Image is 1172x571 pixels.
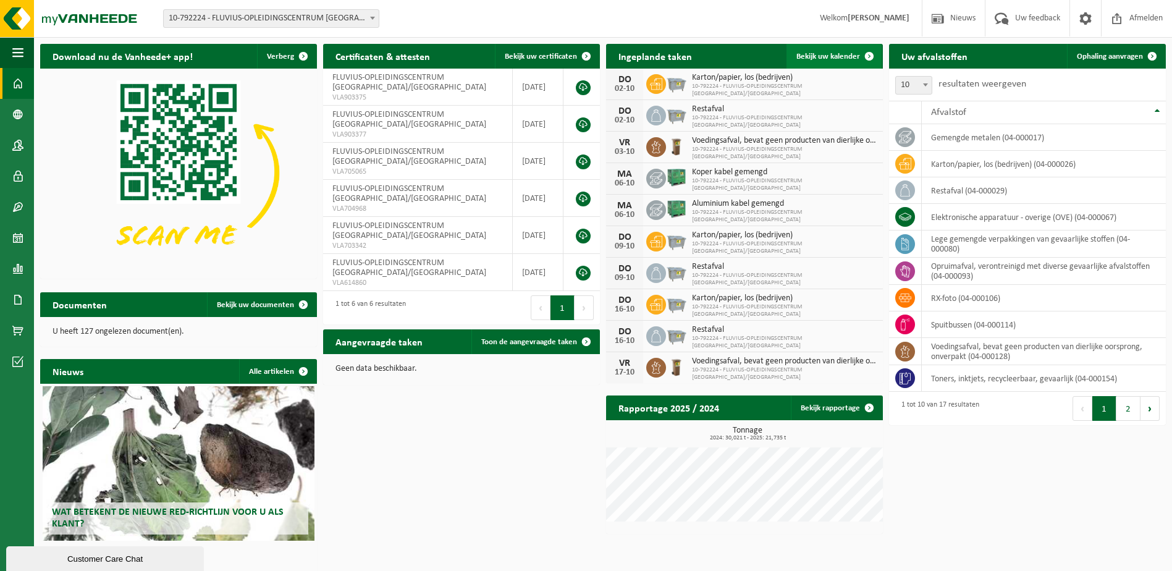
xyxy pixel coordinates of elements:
a: Bekijk uw kalender [786,44,882,69]
button: Previous [531,295,550,320]
span: 10-792224 - FLUVIUS-OPLEIDINGSCENTRUM [GEOGRAPHIC_DATA]/[GEOGRAPHIC_DATA] [692,240,877,255]
img: WB-2500-GAL-GY-01 [666,293,687,314]
div: DO [612,232,637,242]
span: Restafval [692,262,877,272]
p: U heeft 127 ongelezen document(en). [53,328,305,336]
div: 09-10 [612,274,637,282]
span: VLA703342 [332,241,503,251]
td: [DATE] [513,69,563,106]
div: 1 tot 6 van 6 resultaten [329,294,406,321]
span: 10-792224 - FLUVIUS-OPLEIDINGSCENTRUM [GEOGRAPHIC_DATA]/[GEOGRAPHIC_DATA] [692,177,877,192]
a: Ophaling aanvragen [1067,44,1165,69]
div: 16-10 [612,305,637,314]
td: karton/papier, los (bedrijven) (04-000026) [922,151,1166,177]
td: voedingsafval, bevat geen producten van dierlijke oorsprong, onverpakt (04-000128) [922,338,1166,365]
td: [DATE] [513,217,563,254]
span: 10-792224 - FLUVIUS-OPLEIDINGSCENTRUM [GEOGRAPHIC_DATA]/[GEOGRAPHIC_DATA] [692,209,877,224]
h2: Uw afvalstoffen [889,44,980,68]
button: 1 [1092,396,1116,421]
a: Toon de aangevraagde taken [471,329,599,354]
div: VR [612,138,637,148]
td: [DATE] [513,254,563,291]
span: 10-792224 - FLUVIUS-OPLEIDINGSCENTRUM [GEOGRAPHIC_DATA]/[GEOGRAPHIC_DATA] [692,272,877,287]
img: Download de VHEPlus App [40,69,317,276]
h2: Download nu de Vanheede+ app! [40,44,205,68]
span: VLA705065 [332,167,503,177]
div: 06-10 [612,179,637,188]
span: 10-792224 - FLUVIUS-OPLEIDINGSCENTRUM [GEOGRAPHIC_DATA]/[GEOGRAPHIC_DATA] [692,114,877,129]
a: Bekijk rapportage [791,395,882,420]
img: PB-HB-1400-HPE-GN-01 [666,198,687,219]
span: Voedingsafval, bevat geen producten van dierlijke oorsprong, onverpakt [692,357,877,366]
button: 1 [550,295,575,320]
span: 10-792224 - FLUVIUS-OPLEIDINGSCENTRUM [GEOGRAPHIC_DATA]/[GEOGRAPHIC_DATA] [692,146,877,161]
div: 16-10 [612,337,637,345]
span: 10-792224 - FLUVIUS-OPLEIDINGSCENTRUM [GEOGRAPHIC_DATA]/[GEOGRAPHIC_DATA] [692,335,877,350]
span: VLA614860 [332,278,503,288]
div: DO [612,327,637,337]
div: 02-10 [612,85,637,93]
td: [DATE] [513,106,563,143]
span: FLUVIUS-OPLEIDINGSCENTRUM [GEOGRAPHIC_DATA]/[GEOGRAPHIC_DATA] [332,73,486,92]
span: FLUVIUS-OPLEIDINGSCENTRUM [GEOGRAPHIC_DATA]/[GEOGRAPHIC_DATA] [332,221,486,240]
button: Previous [1073,396,1092,421]
div: MA [612,169,637,179]
div: 09-10 [612,242,637,251]
span: 10 [895,76,932,95]
span: 10-792224 - FLUVIUS-OPLEIDINGSCENTRUM MECHELEN/GEBOUW-J - MECHELEN [164,10,379,27]
img: WB-2500-GAL-GY-01 [666,104,687,125]
img: WB-0140-HPE-BN-01 [666,135,687,156]
a: Bekijk uw certificaten [495,44,599,69]
span: Karton/papier, los (bedrijven) [692,294,877,303]
div: VR [612,358,637,368]
span: Bekijk uw certificaten [505,53,577,61]
div: DO [612,106,637,116]
span: VLA903377 [332,130,503,140]
div: DO [612,295,637,305]
td: [DATE] [513,143,563,180]
td: opruimafval, verontreinigd met diverse gevaarlijke afvalstoffen (04-000093) [922,258,1166,285]
button: Next [1140,396,1160,421]
span: VLA704968 [332,204,503,214]
td: elektronische apparatuur - overige (OVE) (04-000067) [922,204,1166,231]
td: RX-foto (04-000106) [922,285,1166,311]
span: FLUVIUS-OPLEIDINGSCENTRUM [GEOGRAPHIC_DATA]/[GEOGRAPHIC_DATA] [332,147,486,166]
span: Toon de aangevraagde taken [481,338,577,346]
span: Restafval [692,325,877,335]
div: 02-10 [612,116,637,125]
span: Koper kabel gemengd [692,167,877,177]
span: FLUVIUS-OPLEIDINGSCENTRUM [GEOGRAPHIC_DATA]/[GEOGRAPHIC_DATA] [332,258,486,277]
strong: [PERSON_NAME] [848,14,909,23]
span: 10-792224 - FLUVIUS-OPLEIDINGSCENTRUM MECHELEN/GEBOUW-J - MECHELEN [163,9,379,28]
a: Alle artikelen [239,359,316,384]
span: Ophaling aanvragen [1077,53,1143,61]
div: 06-10 [612,211,637,219]
div: 17-10 [612,368,637,377]
span: VLA903375 [332,93,503,103]
h2: Rapportage 2025 / 2024 [606,395,731,420]
a: Bekijk uw documenten [207,292,316,317]
div: MA [612,201,637,211]
div: DO [612,264,637,274]
td: lege gemengde verpakkingen van gevaarlijke stoffen (04-000080) [922,231,1166,258]
span: Karton/papier, los (bedrijven) [692,73,877,83]
div: 03-10 [612,148,637,156]
h2: Nieuws [40,359,96,383]
span: Bekijk uw documenten [217,301,294,309]
td: [DATE] [513,180,563,217]
img: WB-2500-GAL-GY-01 [666,261,687,282]
span: 2024: 30,021 t - 2025: 21,735 t [612,435,883,441]
iframe: chat widget [6,544,206,571]
span: Verberg [267,53,294,61]
span: Restafval [692,104,877,114]
h2: Documenten [40,292,119,316]
div: 1 tot 10 van 17 resultaten [895,395,979,422]
p: Geen data beschikbaar. [335,365,588,373]
span: Bekijk uw kalender [796,53,860,61]
span: 10-792224 - FLUVIUS-OPLEIDINGSCENTRUM [GEOGRAPHIC_DATA]/[GEOGRAPHIC_DATA] [692,83,877,98]
h3: Tonnage [612,426,883,441]
span: 10-792224 - FLUVIUS-OPLEIDINGSCENTRUM [GEOGRAPHIC_DATA]/[GEOGRAPHIC_DATA] [692,366,877,381]
td: spuitbussen (04-000114) [922,311,1166,338]
img: PB-HB-1400-HPE-GN-01 [666,167,687,188]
